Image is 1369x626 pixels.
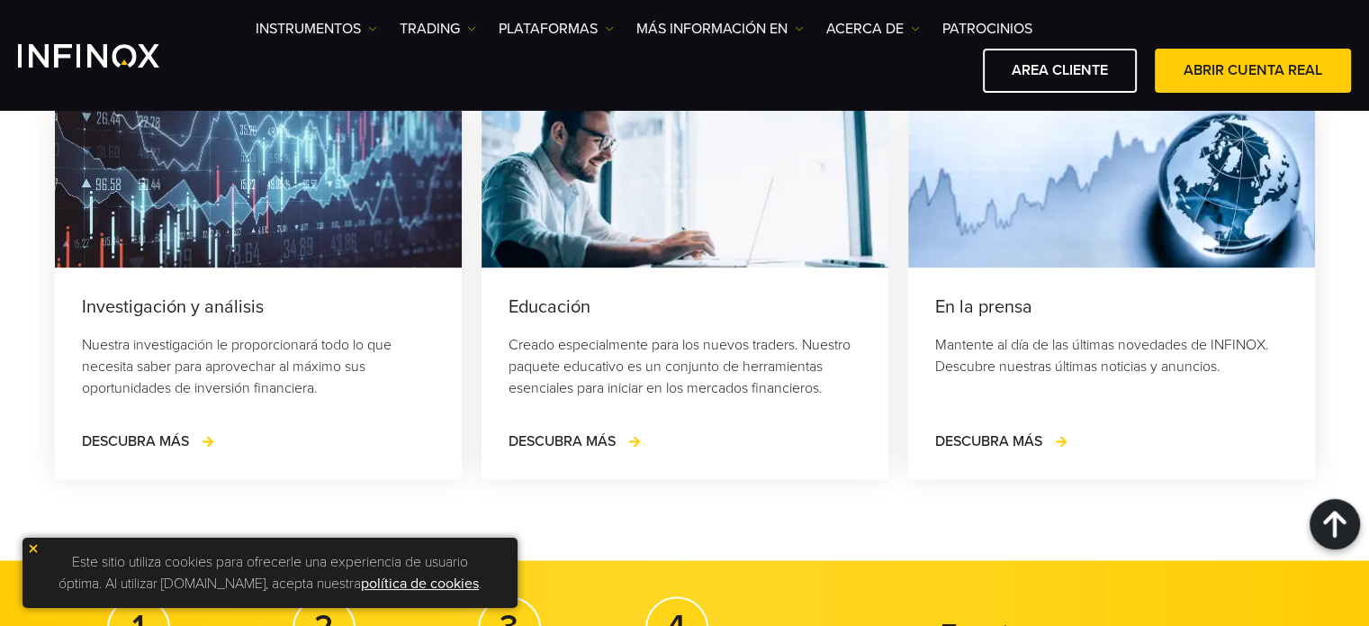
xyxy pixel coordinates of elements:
[82,334,435,399] p: Nuestra investigación le proporcionará todo lo que necesita saber para aprovechar al máximo sus o...
[400,18,476,40] a: TRADING
[509,295,861,320] p: Educación
[942,18,1032,40] a: Patrocinios
[256,18,377,40] a: Instrumentos
[499,18,614,40] a: PLATAFORMAS
[361,575,479,593] a: política de cookies
[935,334,1288,377] p: Mantente al día de las últimas novedades de INFINOX. Descubre nuestras últimas noticias y anuncios.
[983,49,1137,93] a: AREA CLIENTE
[636,18,804,40] a: Más información en
[935,295,1288,320] p: En la prensa
[935,432,1042,450] span: DESCUBRA MÁS
[27,542,40,555] img: yellow close icon
[82,295,435,320] p: Investigación y análisis
[935,431,1069,452] a: DESCUBRA MÁS
[82,432,189,450] span: DESCUBRA MÁS
[32,547,509,599] p: Este sitio utiliza cookies para ofrecerle una experiencia de usuario óptima. Al utilizar [DOMAIN_...
[509,334,861,399] p: Creado especialmente para los nuevos traders. Nuestro paquete educativo es un conjunto de herrami...
[509,431,643,452] a: DESCUBRA MÁS
[826,18,920,40] a: ACERCA DE
[1155,49,1351,93] a: ABRIR CUENTA REAL
[18,44,202,68] a: INFINOX Logo
[82,431,216,452] a: DESCUBRA MÁS
[509,432,616,450] span: DESCUBRA MÁS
